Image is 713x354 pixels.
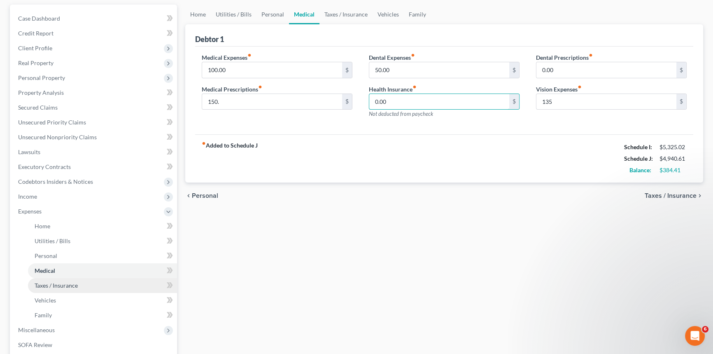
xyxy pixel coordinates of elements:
strong: Schedule I: [624,143,652,150]
span: Unsecured Priority Claims [18,119,86,126]
span: Secured Claims [18,104,58,111]
input: -- [369,62,509,78]
iframe: Intercom live chat [685,326,705,346]
span: Taxes / Insurance [35,282,78,289]
a: Family [28,308,177,323]
strong: Balance: [629,166,651,173]
a: Medical [289,5,319,24]
a: Property Analysis [12,85,177,100]
a: Executory Contracts [12,159,177,174]
span: Taxes / Insurance [645,192,697,199]
button: chevron_left Personal [185,192,218,199]
div: Debtor 1 [195,34,224,44]
span: Family [35,312,52,319]
span: Vehicles [35,297,56,304]
div: $ [342,94,352,110]
div: $ [676,94,686,110]
span: Home [35,223,50,230]
span: Utilities / Bills [35,237,70,244]
a: Home [28,219,177,234]
a: SOFA Review [12,338,177,352]
input: -- [536,94,676,110]
i: fiber_manual_record [578,85,582,89]
span: Miscellaneous [18,326,55,333]
div: $ [342,62,352,78]
a: Secured Claims [12,100,177,115]
span: Executory Contracts [18,163,71,170]
i: fiber_manual_record [258,85,262,89]
a: Medical [28,263,177,278]
span: Case Dashboard [18,15,60,22]
div: $ [676,62,686,78]
a: Vehicles [28,293,177,308]
i: fiber_manual_record [412,85,417,89]
a: Unsecured Priority Claims [12,115,177,130]
a: Case Dashboard [12,11,177,26]
span: Expenses [18,208,42,215]
label: Vision Expenses [536,85,582,94]
i: chevron_right [697,192,703,199]
a: Personal [28,249,177,263]
div: $ [509,62,519,78]
label: Medical Expenses [202,53,252,62]
button: Taxes / Insurance chevron_right [645,192,703,199]
a: Taxes / Insurance [319,5,373,24]
a: Utilities / Bills [28,234,177,249]
span: Lawsuits [18,148,40,155]
i: fiber_manual_record [411,53,415,57]
label: Medical Prescriptions [202,85,262,94]
i: fiber_manual_record [247,53,252,57]
span: 6 [702,326,708,333]
span: Income [18,193,37,200]
input: -- [536,62,676,78]
label: Health Insurance [369,85,417,94]
a: Personal [256,5,289,24]
span: Property Analysis [18,89,64,96]
a: Taxes / Insurance [28,278,177,293]
span: Personal [35,252,57,259]
span: Personal [192,192,218,199]
a: Utilities / Bills [211,5,256,24]
a: Unsecured Nonpriority Claims [12,130,177,145]
a: Vehicles [373,5,404,24]
span: Real Property [18,59,54,66]
input: -- [202,94,342,110]
i: fiber_manual_record [202,141,206,145]
span: Not deducted from paycheck [369,110,433,117]
input: -- [369,94,509,110]
span: SOFA Review [18,341,52,348]
i: fiber_manual_record [589,53,593,57]
div: $ [509,94,519,110]
span: Credit Report [18,30,54,37]
input: -- [202,62,342,78]
span: Personal Property [18,74,65,81]
div: $5,325.02 [659,143,687,151]
span: Medical [35,267,55,274]
span: Codebtors Insiders & Notices [18,178,93,185]
a: Credit Report [12,26,177,41]
div: $4,940.61 [659,155,687,163]
strong: Added to Schedule J [202,141,258,176]
i: chevron_left [185,192,192,199]
div: $384.41 [659,166,687,174]
label: Dental Expenses [369,53,415,62]
label: Dental Prescriptions [536,53,593,62]
a: Family [404,5,431,24]
span: Client Profile [18,45,52,52]
a: Home [185,5,211,24]
strong: Schedule J: [624,155,653,162]
a: Lawsuits [12,145,177,159]
span: Unsecured Nonpriority Claims [18,134,97,141]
